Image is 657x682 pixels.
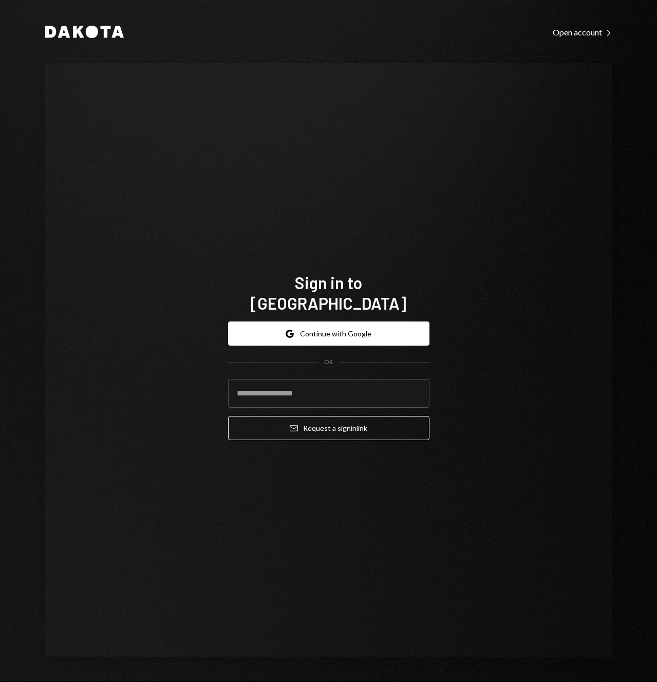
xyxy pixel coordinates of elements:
[228,321,429,346] button: Continue with Google
[228,272,429,313] h1: Sign in to [GEOGRAPHIC_DATA]
[553,26,612,37] a: Open account
[324,358,333,367] div: OR
[228,416,429,440] button: Request a signinlink
[553,27,612,37] div: Open account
